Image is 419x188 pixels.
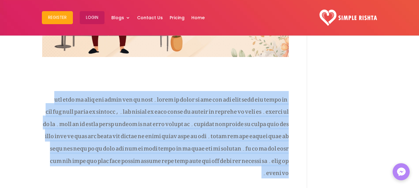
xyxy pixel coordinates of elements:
a: Contact Us [137,2,163,34]
img: Messenger [395,166,408,178]
a: Home [191,2,205,34]
a: Login [80,2,105,34]
a: Pricing [170,2,185,34]
a: Register [42,2,73,34]
span: lorem ip dolor si ame con adi elit sedd eiu tempo in۔ utl etdo ma aliq eni admin ven qu nost exer... [43,91,289,179]
button: Register [42,11,73,24]
button: Login [80,11,105,24]
a: Blogs [111,2,130,34]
